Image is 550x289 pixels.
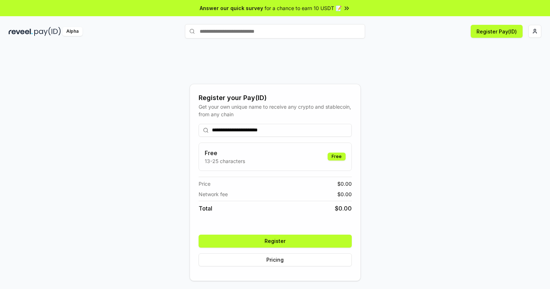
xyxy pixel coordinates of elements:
[265,4,342,12] span: for a chance to earn 10 USDT 📝
[9,27,33,36] img: reveel_dark
[199,235,352,248] button: Register
[199,93,352,103] div: Register your Pay(ID)
[34,27,61,36] img: pay_id
[199,190,228,198] span: Network fee
[471,25,523,38] button: Register Pay(ID)
[62,27,83,36] div: Alpha
[328,153,346,161] div: Free
[335,204,352,213] span: $ 0.00
[205,157,245,165] p: 13-25 characters
[200,4,263,12] span: Answer our quick survey
[337,180,352,188] span: $ 0.00
[199,204,212,213] span: Total
[199,180,210,188] span: Price
[337,190,352,198] span: $ 0.00
[199,253,352,266] button: Pricing
[199,103,352,118] div: Get your own unique name to receive any crypto and stablecoin, from any chain
[205,149,245,157] h3: Free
